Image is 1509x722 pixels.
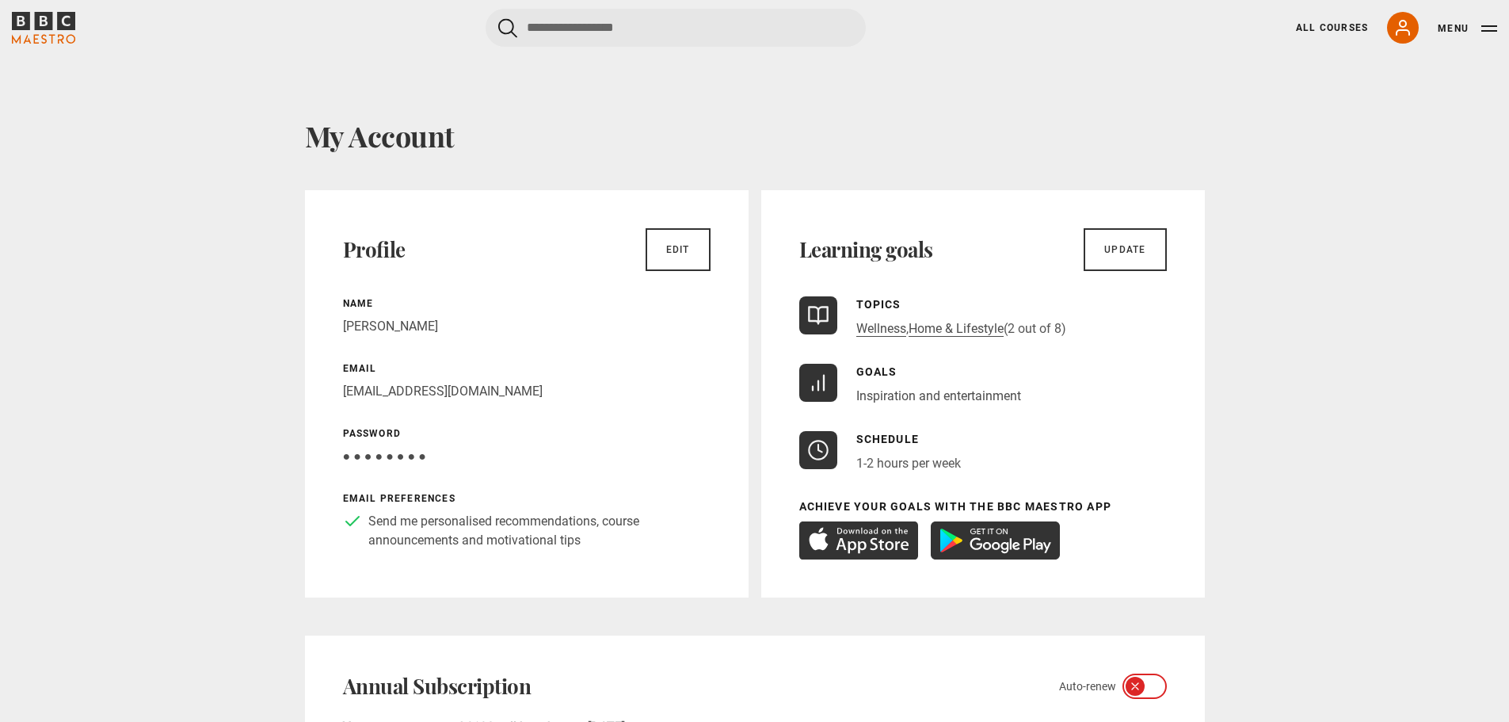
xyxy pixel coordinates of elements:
[343,426,711,441] p: Password
[343,361,711,376] p: Email
[799,237,933,262] h2: Learning goals
[12,12,75,44] svg: BBC Maestro
[799,499,1167,515] p: Achieve your goals with the BBC Maestro App
[646,228,711,271] a: Edit
[856,387,1021,406] li: Inspiration and entertainment
[486,9,866,47] input: Search
[343,449,426,464] span: ● ● ● ● ● ● ● ●
[368,512,711,550] p: Send me personalised recommendations, course announcements and motivational tips
[856,321,906,337] a: Wellness
[498,18,517,38] button: Submit the search query
[909,321,1004,337] a: Home & Lifestyle
[305,119,1205,152] h1: My Account
[343,317,711,336] p: [PERSON_NAME]
[1438,21,1497,36] button: Toggle navigation
[1059,678,1116,695] span: Auto-renew
[856,454,961,473] p: 1-2 hours per week
[856,431,961,448] p: Schedule
[343,296,711,311] p: Name
[343,237,406,262] h2: Profile
[1084,228,1166,271] a: Update
[856,364,1021,380] p: Goals
[343,491,711,506] p: Email preferences
[856,296,1066,313] p: Topics
[343,382,711,401] p: [EMAIL_ADDRESS][DOMAIN_NAME]
[856,319,1066,338] p: , (2 out of 8)
[343,674,532,699] h2: Annual Subscription
[1296,21,1368,35] a: All Courses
